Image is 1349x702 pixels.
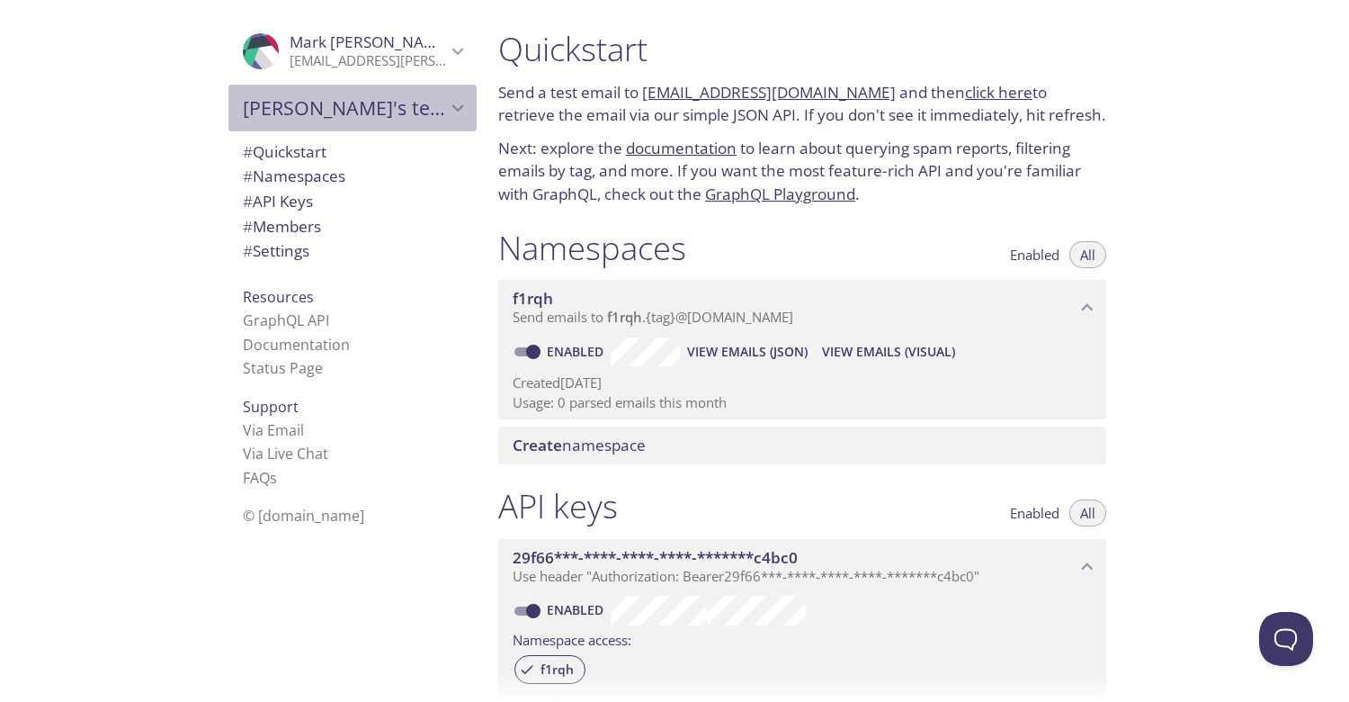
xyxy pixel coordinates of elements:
[290,31,451,52] span: Mark [PERSON_NAME]
[1069,241,1106,268] button: All
[243,95,446,121] span: [PERSON_NAME]'s team
[243,240,253,261] span: #
[1069,499,1106,526] button: All
[228,85,477,131] div: Mark's team
[687,341,808,363] span: View Emails (JSON)
[815,337,962,366] button: View Emails (Visual)
[243,420,304,440] a: Via Email
[544,343,611,360] a: Enabled
[228,22,477,81] div: Mark Hillis
[243,166,253,186] span: #
[498,280,1106,336] div: f1rqh namespace
[513,435,646,455] span: namespace
[513,625,631,652] label: Namespace access:
[243,166,345,186] span: Namespaces
[228,139,477,165] div: Quickstart
[680,337,815,366] button: View Emails (JSON)
[290,52,446,70] p: [EMAIL_ADDRESS][PERSON_NAME][DOMAIN_NAME]
[243,191,313,211] span: API Keys
[243,310,329,330] a: GraphQL API
[513,435,562,455] span: Create
[513,393,1092,412] p: Usage: 0 parsed emails this month
[514,655,585,684] div: f1rqh
[243,141,253,162] span: #
[498,427,1106,464] div: Create namespace
[243,287,314,307] span: Resources
[243,444,328,463] a: Via Live Chat
[270,468,277,488] span: s
[498,137,1106,206] p: Next: explore the to learn about querying spam reports, filtering emails by tag, and more. If you...
[243,216,253,237] span: #
[243,240,309,261] span: Settings
[498,228,686,268] h1: Namespaces
[228,238,477,264] div: Team Settings
[498,29,1106,69] h1: Quickstart
[607,308,642,326] span: f1rqh
[243,141,326,162] span: Quickstart
[243,216,321,237] span: Members
[243,335,350,355] a: Documentation
[228,189,477,214] div: API Keys
[705,184,855,204] a: GraphQL Playground
[243,397,299,417] span: Support
[822,341,955,363] span: View Emails (Visual)
[243,358,323,378] a: Status Page
[498,486,618,526] h1: API keys
[243,506,364,526] span: © [DOMAIN_NAME]
[530,661,585,678] span: f1rqh
[544,601,611,618] a: Enabled
[513,373,1092,392] p: Created [DATE]
[1259,612,1313,666] iframe: Help Scout Beacon - Open
[999,499,1070,526] button: Enabled
[243,191,253,211] span: #
[513,308,793,326] span: Send emails to . {tag} @[DOMAIN_NAME]
[626,138,737,158] a: documentation
[243,468,277,488] a: FAQ
[498,81,1106,127] p: Send a test email to and then to retrieve the email via our simple JSON API. If you don't see it ...
[228,164,477,189] div: Namespaces
[642,82,896,103] a: [EMAIL_ADDRESS][DOMAIN_NAME]
[228,214,477,239] div: Members
[999,241,1070,268] button: Enabled
[965,82,1032,103] a: click here
[513,288,553,309] span: f1rqh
